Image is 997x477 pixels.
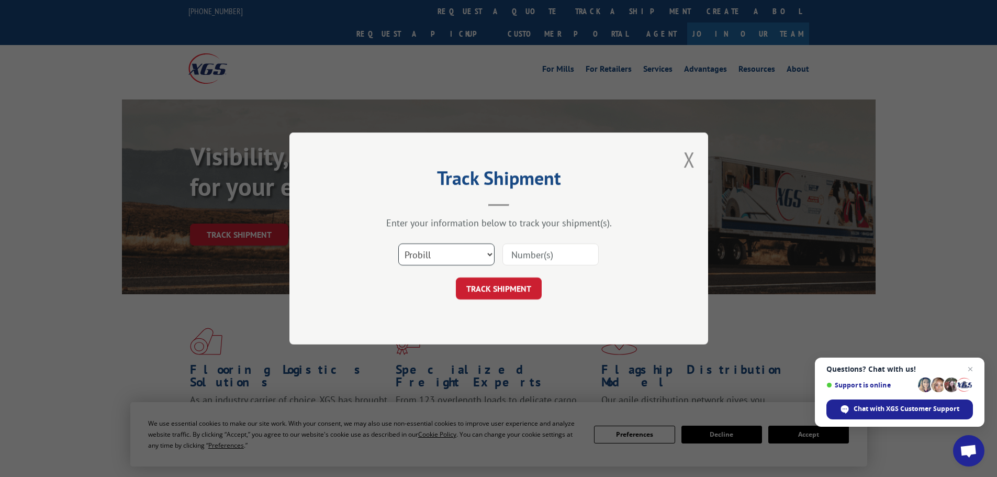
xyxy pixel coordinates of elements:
[854,404,959,414] span: Chat with XGS Customer Support
[953,435,984,467] div: Open chat
[342,217,656,229] div: Enter your information below to track your shipment(s).
[342,171,656,191] h2: Track Shipment
[826,381,914,389] span: Support is online
[964,363,977,375] span: Close chat
[502,243,599,265] input: Number(s)
[826,400,973,419] div: Chat with XGS Customer Support
[456,278,542,299] button: TRACK SHIPMENT
[684,146,695,173] button: Close modal
[826,365,973,373] span: Questions? Chat with us!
